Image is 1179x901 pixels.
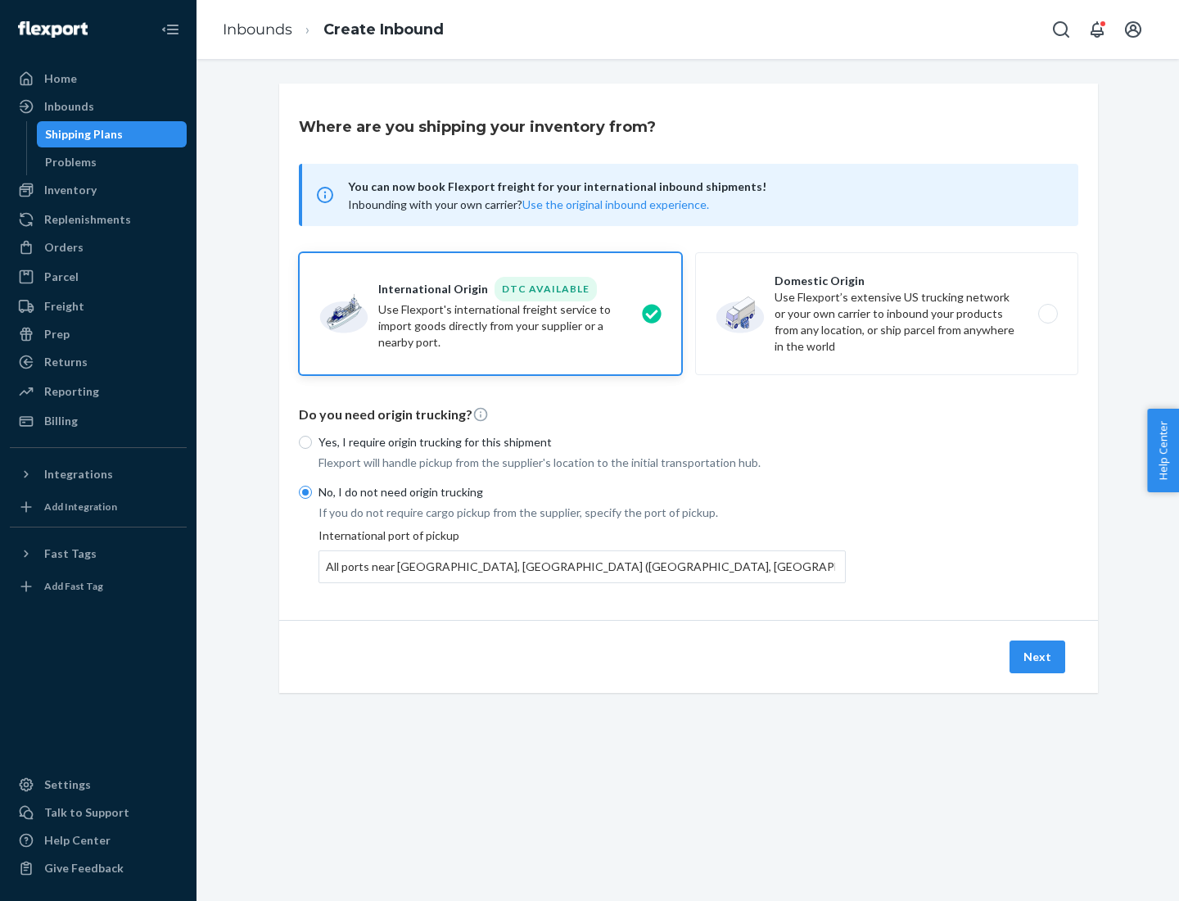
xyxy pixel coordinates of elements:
[522,197,709,213] button: Use the original inbound experience.
[1147,409,1179,492] button: Help Center
[44,70,77,87] div: Home
[44,182,97,198] div: Inventory
[44,466,113,482] div: Integrations
[10,799,187,826] a: Talk to Support
[318,455,846,471] p: Flexport will handle pickup from the supplier's location to the initial transportation hub.
[18,21,88,38] img: Flexport logo
[44,804,129,821] div: Talk to Support
[299,486,312,499] input: No, I do not need origin trucking
[10,541,187,567] button: Fast Tags
[210,6,457,54] ol: breadcrumbs
[44,860,124,876] div: Give Feedback
[44,413,78,429] div: Billing
[44,326,70,342] div: Prep
[45,154,97,170] div: Problems
[1081,13,1113,46] button: Open notifications
[323,20,444,38] a: Create Inbound
[44,98,94,115] div: Inbounds
[10,93,187,120] a: Inbounds
[10,408,187,434] a: Billing
[10,855,187,881] button: Give Feedback
[10,349,187,375] a: Returns
[44,298,84,315] div: Freight
[44,500,117,514] div: Add Integration
[1045,13,1077,46] button: Open Search Box
[318,505,846,521] p: If you do not require cargo pickup from the supplier, specify the port of pickup.
[44,383,99,400] div: Reporting
[44,354,88,370] div: Returns
[10,206,187,233] a: Replenishments
[44,832,111,849] div: Help Center
[10,494,187,520] a: Add Integration
[10,321,187,347] a: Prep
[10,378,187,405] a: Reporting
[318,484,846,500] p: No, I do not need origin trucking
[223,20,292,38] a: Inbounds
[10,827,187,853] a: Help Center
[10,293,187,319] a: Freight
[44,211,131,228] div: Replenishments
[299,436,312,449] input: Yes, I require origin trucking for this shipment
[348,197,709,211] span: Inbounding with your own carrier?
[37,149,187,175] a: Problems
[299,116,656,138] h3: Where are you shipping your inventory from?
[44,579,103,593] div: Add Fast Tag
[10,177,187,203] a: Inventory
[44,269,79,285] div: Parcel
[154,13,187,46] button: Close Navigation
[318,434,846,450] p: Yes, I require origin trucking for this shipment
[10,461,187,487] button: Integrations
[10,772,187,798] a: Settings
[44,776,91,793] div: Settings
[44,546,97,562] div: Fast Tags
[299,405,1078,424] p: Do you need origin trucking?
[37,121,187,147] a: Shipping Plans
[1117,13,1150,46] button: Open account menu
[348,177,1059,197] span: You can now book Flexport freight for your international inbound shipments!
[10,66,187,92] a: Home
[10,264,187,290] a: Parcel
[10,234,187,260] a: Orders
[1010,641,1065,673] button: Next
[45,126,123,143] div: Shipping Plans
[318,527,846,583] div: International port of pickup
[10,573,187,600] a: Add Fast Tag
[44,239,84,256] div: Orders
